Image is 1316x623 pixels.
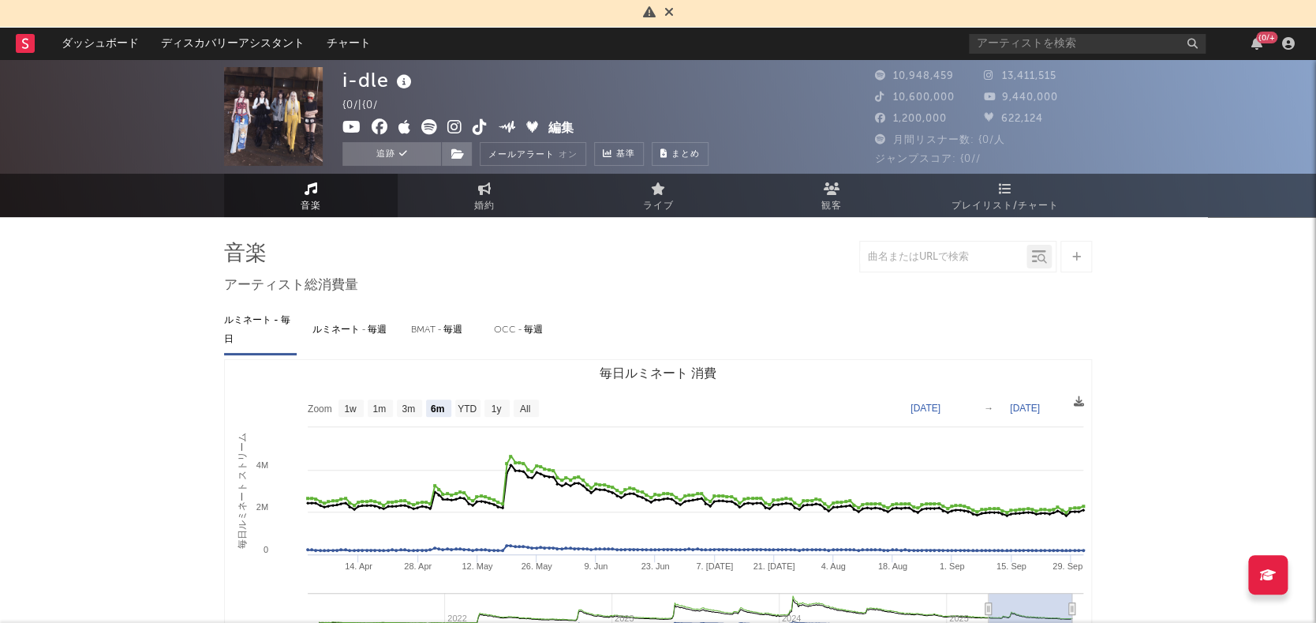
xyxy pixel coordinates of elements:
a: 基準 [594,142,644,166]
text: 14. Apr [345,561,372,571]
text: 毎日ルミネート 消費 [600,366,716,380]
button: まとめ [652,142,708,166]
button: 編集 [548,119,574,139]
button: メールアラートオン [480,142,586,166]
input: 曲名またはURLで検索 [860,251,1026,264]
text: 毎日ルミネート ストリーム [237,433,248,549]
span: 観客 [821,197,842,216]
div: {0/ | {0/ [342,96,396,115]
div: i-dle [342,67,416,93]
span: 622,124 [984,114,1043,124]
span: 1,200,000 [875,114,947,124]
span: 婚約 [474,197,495,216]
text: 7. [DATE] [696,561,733,571]
text: 1m [372,403,386,415]
a: 音楽 [224,174,398,217]
span: アーティスト総消費量 [224,276,358,295]
span: 却下する [664,7,674,20]
text: 26. May [521,561,552,571]
text: 1. Sep [940,561,965,571]
span: 10,948,459 [875,71,954,81]
text: → [984,403,993,414]
span: 基準 [616,145,635,164]
span: ライブ [643,197,674,216]
text: 2M [256,502,268,512]
input: アーティストを検索 [969,34,1206,54]
span: 音楽 [301,197,321,216]
text: 1w [344,403,357,415]
div: {0/+ [1256,32,1277,43]
span: 9,440,000 [984,92,1058,103]
a: ディスカバリーアシスタント [150,28,316,59]
span: プレイリスト/チャート [951,197,1059,216]
a: 婚約 [398,174,571,217]
div: BMAT - 毎週 [411,317,478,343]
text: 23. Jun [641,561,669,571]
div: OCC - 毎週 [494,317,557,343]
a: 観客 [745,174,918,217]
button: {0/+ [1251,37,1262,50]
text: 4. Aug [821,561,845,571]
span: ジャンプスコア: {0// [875,154,981,164]
div: ルミネート - 毎週 [312,317,395,343]
text: 28. Apr [404,561,432,571]
text: 4M [256,460,268,470]
span: 13,411,515 [984,71,1056,81]
span: まとめ [671,150,700,159]
a: プレイリスト/チャート [918,174,1092,217]
span: 月間リスナー数: {0/人 [875,135,1005,145]
text: YTD [458,403,477,415]
button: 追跡 [342,142,441,166]
a: ライブ [571,174,745,217]
a: チャート [316,28,382,59]
text: 18. Aug [878,561,907,571]
text: 12. May [462,561,493,571]
text: 6m [431,403,444,415]
text: 9. Jun [584,561,608,571]
text: All [520,403,530,415]
text: 3m [402,403,415,415]
text: 1y [492,403,502,415]
text: [DATE] [910,403,940,414]
text: 21. [DATE] [753,561,794,571]
text: 15. Sep [996,561,1026,571]
span: 10,600,000 [875,92,955,103]
text: 0 [264,545,268,554]
text: 29. Sep [1052,561,1082,571]
text: Zoom [308,403,332,415]
div: ルミネート - 毎日 [224,307,297,353]
text: [DATE] [1010,403,1040,414]
a: ダッシュボード [50,28,150,59]
em: オン [559,151,578,160]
